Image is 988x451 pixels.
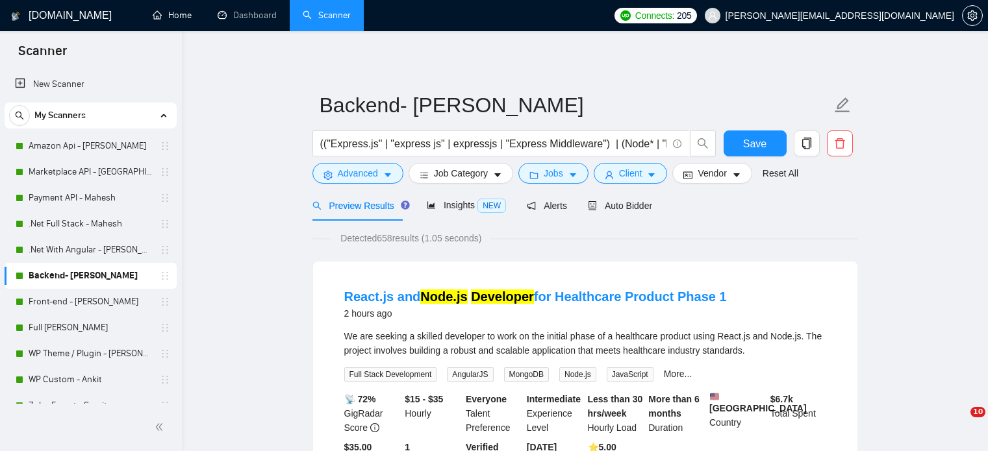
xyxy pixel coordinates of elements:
span: info-circle [673,140,681,148]
b: Less than 30 hrs/week [588,394,643,419]
a: homeHome [153,10,192,21]
span: robot [588,201,597,210]
input: Scanner name... [320,89,831,121]
span: Alerts [527,201,567,211]
span: holder [160,323,170,333]
span: JavaScript [607,367,653,382]
span: user [708,11,717,20]
a: Payment API - Mahesh [29,185,152,211]
input: Search Freelance Jobs... [320,136,667,152]
b: $ 6.7k [770,394,793,404]
img: upwork-logo.png [620,10,631,21]
span: Client [619,166,642,180]
a: Zoho Expert - Sumit [29,393,152,419]
span: edit [834,97,851,114]
a: Backend- [PERSON_NAME] [29,263,152,289]
span: info-circle [370,423,379,432]
div: Total Spent [768,392,829,435]
button: setting [962,5,983,26]
div: Experience Level [524,392,585,435]
span: holder [160,141,170,151]
button: search [690,130,716,156]
span: search [312,201,322,210]
span: search [690,138,715,149]
button: delete [827,130,853,156]
b: 📡 72% [344,394,376,404]
span: holder [160,245,170,255]
span: Jobs [544,166,563,180]
span: 205 [677,8,691,23]
b: $15 - $35 [405,394,443,404]
span: Auto Bidder [588,201,652,211]
a: searchScanner [303,10,351,21]
span: delete [828,138,852,149]
span: holder [160,219,170,229]
span: Detected 658 results (1.05 seconds) [331,231,490,245]
span: caret-down [568,170,577,180]
span: Full Stack Development [344,367,437,382]
div: 2 hours ago [344,306,727,321]
button: idcardVendorcaret-down [672,163,752,184]
img: logo [11,6,20,27]
a: New Scanner [15,71,166,97]
span: AngularJS [447,367,493,382]
span: holder [160,348,170,359]
span: MongoDB [504,367,549,382]
div: Tooltip anchor [399,199,411,211]
span: folder [529,170,538,180]
a: Amazon Api - [PERSON_NAME] [29,133,152,159]
span: Save [743,136,766,152]
span: My Scanners [34,103,86,128]
a: Reset All [763,166,798,180]
a: Marketplace API - [GEOGRAPHIC_DATA] [29,159,152,185]
div: We are seeking a skilled developer to work on the initial phase of a healthcare product using Rea... [344,329,826,358]
mark: Developer [471,289,534,304]
span: idcard [683,170,692,180]
span: caret-down [647,170,656,180]
iframe: Intercom live chat [944,407,975,438]
span: holder [160,167,170,177]
b: Everyone [466,394,507,404]
button: Save [724,130,787,156]
a: Full [PERSON_NAME] [29,315,152,341]
span: holder [160,193,170,203]
span: setting [963,10,982,21]
span: Advanced [338,166,378,180]
b: More than 6 months [648,394,700,419]
div: Hourly Load [585,392,646,435]
span: notification [527,201,536,210]
a: WP Custom - Ankit [29,367,152,393]
div: Country [707,392,768,435]
span: Scanner [8,42,77,69]
span: search [10,111,29,120]
div: Hourly [402,392,463,435]
span: holder [160,400,170,411]
a: setting [962,10,983,21]
button: userClientcaret-down [594,163,668,184]
a: .Net Full Stack - Mahesh [29,211,152,237]
span: caret-down [493,170,502,180]
span: caret-down [383,170,392,180]
mark: Node.js [420,289,467,304]
a: React.js andNode.js Developerfor Healthcare Product Phase 1 [344,289,727,304]
span: copy [794,138,819,149]
button: copy [794,130,820,156]
b: [GEOGRAPHIC_DATA] [709,392,807,413]
span: Job Category [434,166,488,180]
div: GigRadar Score [342,392,403,435]
span: holder [160,374,170,385]
a: More... [664,369,692,379]
span: Vendor [698,166,726,180]
span: 10 [970,407,985,417]
span: holder [160,271,170,281]
a: dashboardDashboard [218,10,277,21]
img: 🇺🇸 [710,392,719,401]
li: New Scanner [5,71,177,97]
a: Front-end - [PERSON_NAME] [29,289,152,315]
a: WP Theme / Plugin - [PERSON_NAME] [29,341,152,367]
span: Preview Results [312,201,406,211]
span: bars [420,170,429,180]
span: Insights [427,200,506,210]
span: user [605,170,614,180]
div: Duration [646,392,707,435]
